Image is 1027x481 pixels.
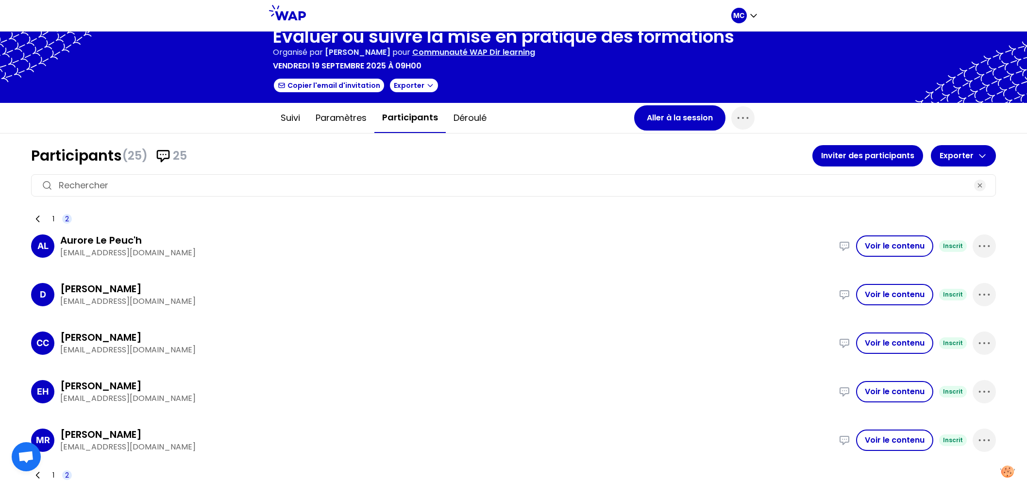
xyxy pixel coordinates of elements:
h3: [PERSON_NAME] [60,428,142,441]
span: 1 [52,214,54,224]
div: Inscrit [939,289,967,300]
p: EH [37,385,49,398]
button: Exporter [389,78,439,93]
span: 2 [65,470,69,480]
span: (25) [122,148,148,164]
h1: Participants [31,147,812,165]
button: Voir le contenu [856,430,933,451]
h3: [PERSON_NAME] [60,379,142,393]
h1: Évaluer ou suivre la mise en pratique des formations [273,27,734,47]
button: Exporter [931,145,996,166]
p: Communauté WAP Dir learning [412,47,535,58]
button: Déroulé [446,103,494,133]
p: MR [36,433,50,447]
span: 1 [52,470,54,480]
p: AL [37,239,49,253]
button: Paramètres [308,103,374,133]
button: Voir le contenu [856,381,933,402]
p: pour [392,47,410,58]
p: MC [733,11,744,20]
p: CC [36,336,49,350]
button: Voir le contenu [856,235,933,257]
div: Inscrit [939,337,967,349]
button: MC [731,8,758,23]
span: 2 [65,214,69,224]
p: [EMAIL_ADDRESS][DOMAIN_NAME] [60,296,833,307]
p: [EMAIL_ADDRESS][DOMAIN_NAME] [60,344,833,356]
p: [EMAIL_ADDRESS][DOMAIN_NAME] [60,247,833,259]
p: Organisé par [273,47,323,58]
div: Inscrit [939,240,967,252]
span: 25 [173,148,187,164]
p: D [40,288,46,301]
button: Voir le contenu [856,284,933,305]
p: [EMAIL_ADDRESS][DOMAIN_NAME] [60,441,833,453]
button: Participants [374,103,446,133]
h3: [PERSON_NAME] [60,331,142,344]
p: [EMAIL_ADDRESS][DOMAIN_NAME] [60,393,833,404]
div: Inscrit [939,434,967,446]
button: Copier l'email d'invitation [273,78,385,93]
input: Rechercher [59,179,968,192]
button: Voir le contenu [856,332,933,354]
h3: Aurore Le Peuc'h [60,233,142,247]
div: Ouvrir le chat [12,442,41,471]
h3: [PERSON_NAME] [60,282,142,296]
span: [PERSON_NAME] [325,47,390,58]
button: Inviter des participants [812,145,923,166]
p: vendredi 19 septembre 2025 à 09h00 [273,60,421,72]
button: Suivi [273,103,308,133]
div: Inscrit [939,386,967,398]
button: Aller à la session [634,105,725,131]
